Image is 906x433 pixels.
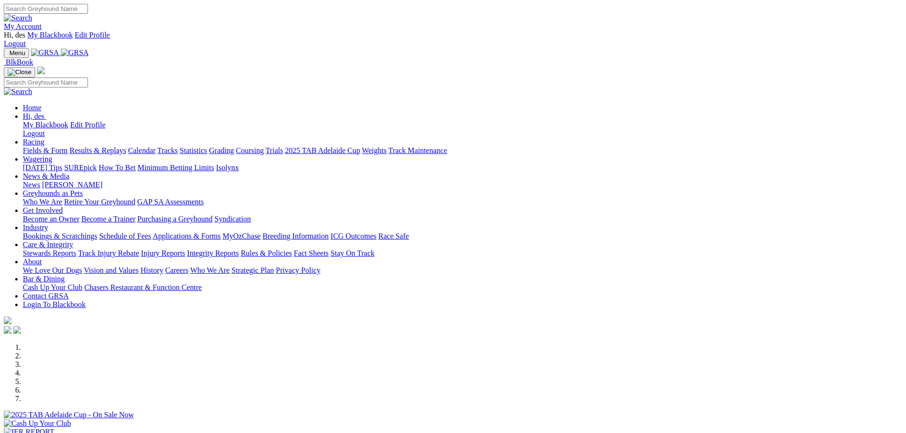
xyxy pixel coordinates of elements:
[23,112,44,120] span: Hi, des
[23,164,902,172] div: Wagering
[70,121,106,129] a: Edit Profile
[23,181,902,189] div: News & Media
[4,4,88,14] input: Search
[23,241,73,249] a: Care & Integrity
[241,249,292,257] a: Rules & Policies
[23,146,902,155] div: Racing
[23,215,79,223] a: Become an Owner
[23,249,76,257] a: Stewards Reports
[27,31,73,39] a: My Blackbook
[64,164,97,172] a: SUREpick
[69,146,126,154] a: Results & Replays
[23,215,902,223] div: Get Involved
[99,164,136,172] a: How To Bet
[23,198,62,206] a: Who We Are
[8,68,31,76] img: Close
[187,249,239,257] a: Integrity Reports
[137,198,204,206] a: GAP SA Assessments
[4,31,25,39] span: Hi, des
[153,232,221,240] a: Applications & Forms
[37,67,45,74] img: logo-grsa-white.png
[23,258,42,266] a: About
[64,198,136,206] a: Retire Your Greyhound
[23,121,68,129] a: My Blackbook
[140,266,163,274] a: History
[137,215,213,223] a: Purchasing a Greyhound
[389,146,447,154] a: Track Maintenance
[223,232,261,240] a: MyOzChase
[23,155,52,163] a: Wagering
[331,249,374,257] a: Stay On Track
[75,31,110,39] a: Edit Profile
[23,206,63,214] a: Get Involved
[285,146,360,154] a: 2025 TAB Adelaide Cup
[190,266,230,274] a: Who We Are
[141,249,185,257] a: Injury Reports
[6,58,33,66] span: BlkBook
[180,146,207,154] a: Statistics
[13,326,21,334] img: twitter.svg
[4,317,11,324] img: logo-grsa-white.png
[23,164,62,172] a: [DATE] Tips
[23,283,82,291] a: Cash Up Your Club
[4,87,32,96] img: Search
[78,249,139,257] a: Track Injury Rebate
[23,300,86,308] a: Login To Blackbook
[4,48,29,58] button: Toggle navigation
[84,283,202,291] a: Chasers Restaurant & Function Centre
[4,411,134,419] img: 2025 TAB Adelaide Cup - On Sale Now
[10,49,25,57] span: Menu
[331,232,376,240] a: ICG Outcomes
[61,48,89,57] img: GRSA
[4,326,11,334] img: facebook.svg
[23,172,69,180] a: News & Media
[265,146,283,154] a: Trials
[31,48,59,57] img: GRSA
[276,266,321,274] a: Privacy Policy
[236,146,264,154] a: Coursing
[4,14,32,22] img: Search
[23,112,46,120] a: Hi, des
[4,31,902,48] div: My Account
[294,249,329,257] a: Fact Sheets
[23,146,68,154] a: Fields & Form
[378,232,409,240] a: Race Safe
[23,249,902,258] div: Care & Integrity
[165,266,188,274] a: Careers
[23,129,45,137] a: Logout
[23,198,902,206] div: Greyhounds as Pets
[128,146,156,154] a: Calendar
[4,419,71,428] img: Cash Up Your Club
[362,146,387,154] a: Weights
[23,138,44,146] a: Racing
[137,164,214,172] a: Minimum Betting Limits
[4,77,88,87] input: Search
[23,266,902,275] div: About
[209,146,234,154] a: Grading
[23,283,902,292] div: Bar & Dining
[157,146,178,154] a: Tracks
[99,232,151,240] a: Schedule of Fees
[23,232,97,240] a: Bookings & Scratchings
[23,232,902,241] div: Industry
[232,266,274,274] a: Strategic Plan
[23,292,68,300] a: Contact GRSA
[23,223,48,231] a: Industry
[23,181,40,189] a: News
[23,266,82,274] a: We Love Our Dogs
[23,121,902,138] div: Hi, des
[4,58,33,66] a: BlkBook
[23,275,65,283] a: Bar & Dining
[4,67,35,77] button: Toggle navigation
[23,104,41,112] a: Home
[23,189,83,197] a: Greyhounds as Pets
[84,266,138,274] a: Vision and Values
[4,22,42,30] a: My Account
[214,215,251,223] a: Syndication
[4,39,26,48] a: Logout
[81,215,136,223] a: Become a Trainer
[216,164,239,172] a: Isolynx
[263,232,329,240] a: Breeding Information
[42,181,102,189] a: [PERSON_NAME]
